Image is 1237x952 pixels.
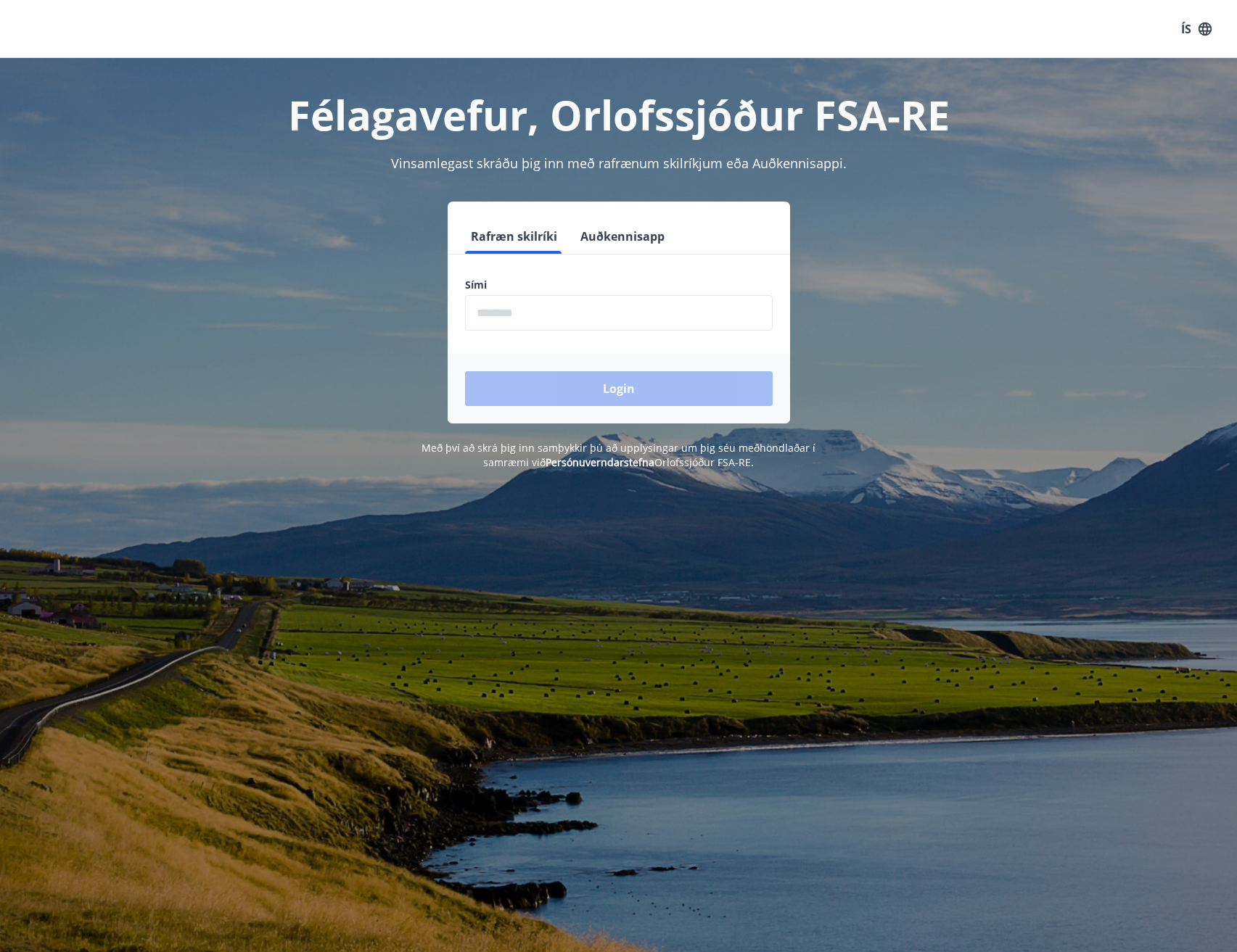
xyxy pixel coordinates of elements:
button: Rafræn skilríki [465,219,563,254]
label: Sími [465,278,773,292]
span: Með því að skrá þig inn samþykkir þú að upplýsingar um þig séu meðhöndlaðar í samræmi við Orlofss... [422,441,815,469]
span: Vinsamlegast skráðu þig inn með rafrænum skilríkjum eða Auðkennisappi. [391,154,847,172]
a: Persónuverndarstefna [546,455,654,469]
button: ÍS [1173,16,1220,42]
button: Auðkennisapp [575,219,670,254]
h1: Félagavefur, Orlofssjóður FSA-RE [114,87,1124,142]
